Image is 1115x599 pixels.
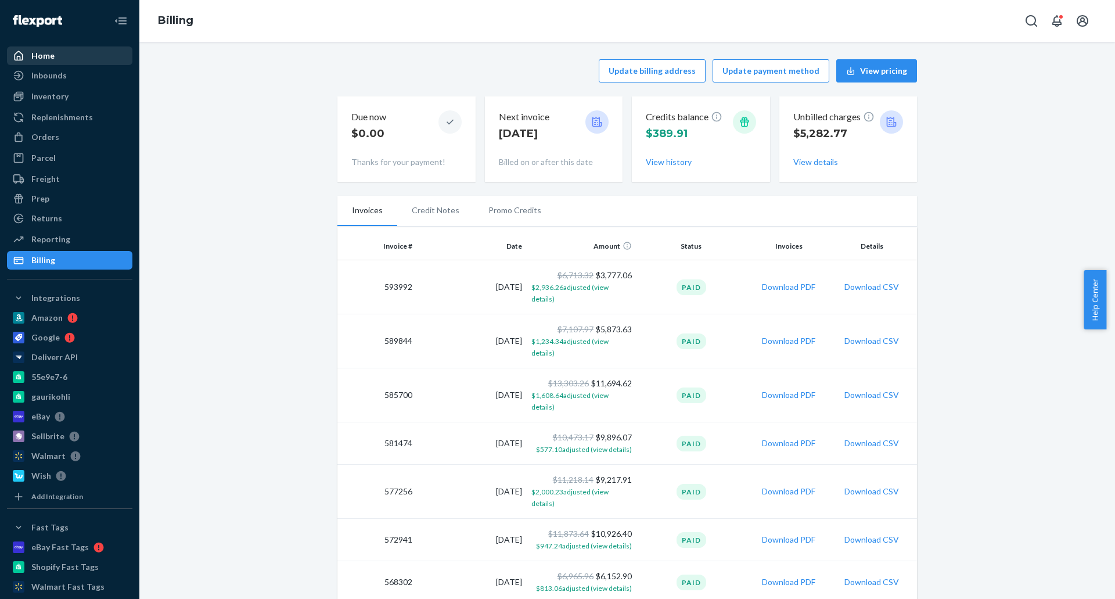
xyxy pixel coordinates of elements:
[536,582,632,594] button: $813.06adjusted (view details)
[677,333,706,349] div: Paid
[31,234,70,245] div: Reporting
[7,170,132,188] a: Freight
[1020,9,1043,33] button: Open Search Box
[7,407,132,426] a: eBay
[527,232,636,260] th: Amount
[7,447,132,465] a: Walmart
[7,467,132,485] a: Wish
[531,487,609,508] span: $2,000.23 adjusted (view details)
[553,432,594,442] span: $10,473.17
[397,196,474,225] li: Credit Notes
[31,193,49,205] div: Prep
[7,388,132,406] a: gaurikohli
[527,260,636,314] td: $3,777.06
[762,389,815,401] button: Download PDF
[417,465,527,519] td: [DATE]
[31,522,69,533] div: Fast Tags
[844,534,899,546] button: Download CSV
[599,59,706,83] button: Update billing address
[7,46,132,65] a: Home
[527,519,636,561] td: $10,926.40
[646,127,688,140] span: $389.91
[762,281,815,293] button: Download PDF
[31,492,83,501] div: Add Integration
[31,131,59,143] div: Orders
[832,232,917,260] th: Details
[31,470,51,482] div: Wish
[677,388,706,403] div: Paid
[1084,270,1106,329] button: Help Center
[836,59,917,83] button: View pricing
[31,70,67,81] div: Inbounds
[677,436,706,451] div: Paid
[31,112,93,123] div: Replenishments
[7,368,132,386] a: 55e9e7-6
[337,232,417,260] th: Invoice #
[844,389,899,401] button: Download CSV
[351,126,386,141] p: $0.00
[1045,9,1069,33] button: Open notifications
[7,490,132,504] a: Add Integration
[7,128,132,146] a: Orders
[677,532,706,548] div: Paid
[548,529,589,539] span: $11,873.64
[536,541,632,550] span: $947.24 adjusted (view details)
[31,351,78,363] div: Deliverr API
[417,260,527,314] td: [DATE]
[337,196,397,226] li: Invoices
[337,368,417,422] td: 585700
[499,110,549,124] p: Next invoice
[553,475,594,485] span: $11,218.14
[337,519,417,561] td: 572941
[557,324,594,334] span: $7,107.97
[31,450,66,462] div: Walmart
[7,558,132,576] a: Shopify Fast Tags
[536,584,632,593] span: $813.06 adjusted (view details)
[677,279,706,295] div: Paid
[417,422,527,465] td: [DATE]
[7,230,132,249] a: Reporting
[109,9,132,33] button: Close Navigation
[351,110,386,124] p: Due now
[158,14,193,27] a: Billing
[7,328,132,347] a: Google
[557,270,594,280] span: $6,713.32
[31,312,63,324] div: Amazon
[31,391,70,403] div: gaurikohli
[557,571,594,581] span: $6,965.96
[527,368,636,422] td: $11,694.62
[531,389,632,413] button: $1,608.64adjusted (view details)
[499,156,609,168] p: Billed on or after this date
[677,575,706,590] div: Paid
[31,152,56,164] div: Parcel
[31,541,89,553] div: eBay Fast Tags
[7,66,132,85] a: Inbounds
[7,149,132,167] a: Parcel
[7,189,132,208] a: Prep
[793,126,875,141] p: $5,282.77
[7,578,132,596] a: Walmart Fast Tags
[7,518,132,537] button: Fast Tags
[844,437,899,449] button: Download CSV
[31,173,60,185] div: Freight
[531,391,609,411] span: $1,608.64 adjusted (view details)
[7,309,132,327] a: Amazon
[417,314,527,368] td: [DATE]
[713,59,829,83] button: Update payment method
[31,371,67,383] div: 55e9e7-6
[417,519,527,561] td: [DATE]
[762,576,815,588] button: Download PDF
[417,232,527,260] th: Date
[536,540,632,551] button: $947.24adjusted (view details)
[677,484,706,500] div: Paid
[7,87,132,106] a: Inventory
[527,314,636,368] td: $5,873.63
[531,335,632,358] button: $1,234.34adjusted (view details)
[1071,9,1094,33] button: Open account menu
[746,232,832,260] th: Invoices
[7,289,132,307] button: Integrations
[7,251,132,270] a: Billing
[31,581,105,593] div: Walmart Fast Tags
[762,335,815,347] button: Download PDF
[7,108,132,127] a: Replenishments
